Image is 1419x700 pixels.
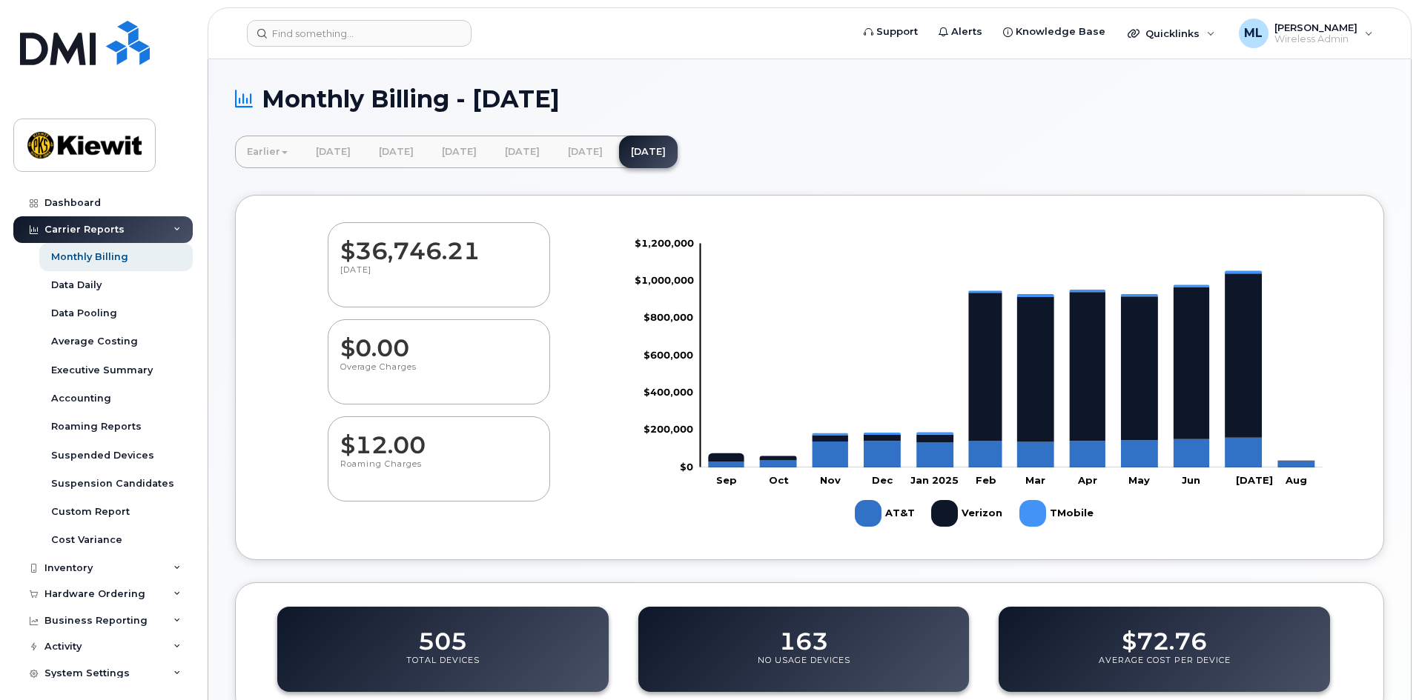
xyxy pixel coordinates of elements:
[820,473,841,485] tspan: Nov
[1025,473,1045,485] tspan: Mar
[855,494,1095,533] g: Legend
[1122,613,1207,655] dd: $72.76
[1077,473,1097,485] tspan: Apr
[619,136,678,168] a: [DATE]
[556,136,615,168] a: [DATE]
[769,473,789,485] tspan: Oct
[235,136,300,168] a: Earlier
[855,494,916,533] g: AT&T
[644,423,693,435] tspan: $200,000
[493,136,552,168] a: [DATE]
[340,417,537,459] dd: $12.00
[1285,473,1307,485] tspan: Aug
[644,311,693,323] tspan: $800,000
[758,655,850,681] p: No Usage Devices
[708,273,1314,461] g: Verizon
[872,473,893,485] tspan: Dec
[1236,473,1273,485] tspan: [DATE]
[910,473,959,485] tspan: Jan 2025
[430,136,489,168] a: [DATE]
[418,613,467,655] dd: 505
[779,613,828,655] dd: 163
[635,274,694,286] tspan: $1,000,000
[340,361,537,388] p: Overage Charges
[1182,473,1200,485] tspan: Jun
[644,386,693,398] tspan: $400,000
[340,223,537,264] dd: $36,746.21
[716,473,737,485] tspan: Sep
[680,460,693,472] tspan: $0
[340,459,537,485] p: Roaming Charges
[931,494,1005,533] g: Verizon
[1128,473,1150,485] tspan: May
[1019,494,1095,533] g: TMobile
[304,136,363,168] a: [DATE]
[235,86,1384,112] h1: Monthly Billing - [DATE]
[367,136,426,168] a: [DATE]
[1099,655,1231,681] p: Average Cost Per Device
[340,264,537,291] p: [DATE]
[635,236,694,248] tspan: $1,200,000
[976,473,996,485] tspan: Feb
[644,348,693,360] tspan: $600,000
[406,655,480,681] p: Total Devices
[635,236,1323,532] g: Chart
[340,320,537,361] dd: $0.00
